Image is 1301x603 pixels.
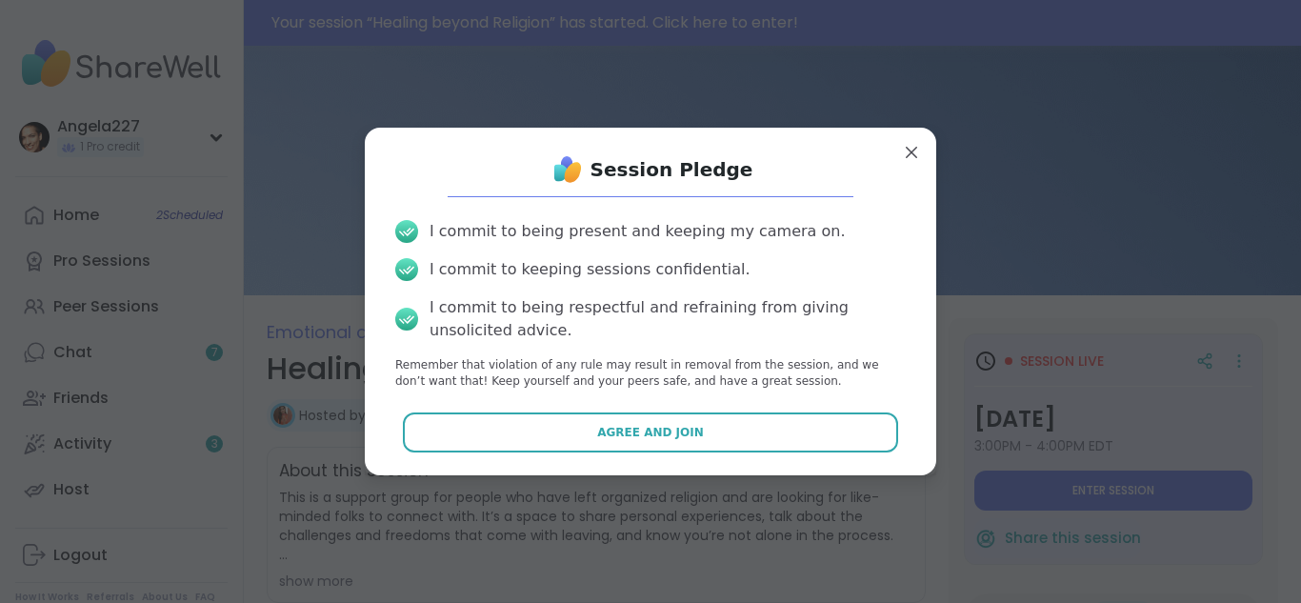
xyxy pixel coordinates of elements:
[403,412,899,452] button: Agree and Join
[430,296,906,342] div: I commit to being respectful and refraining from giving unsolicited advice.
[549,151,587,189] img: ShareWell Logo
[597,424,704,441] span: Agree and Join
[430,258,751,281] div: I commit to keeping sessions confidential.
[430,220,845,243] div: I commit to being present and keeping my camera on.
[590,156,753,183] h1: Session Pledge
[395,357,906,390] p: Remember that violation of any rule may result in removal from the session, and we don’t want tha...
